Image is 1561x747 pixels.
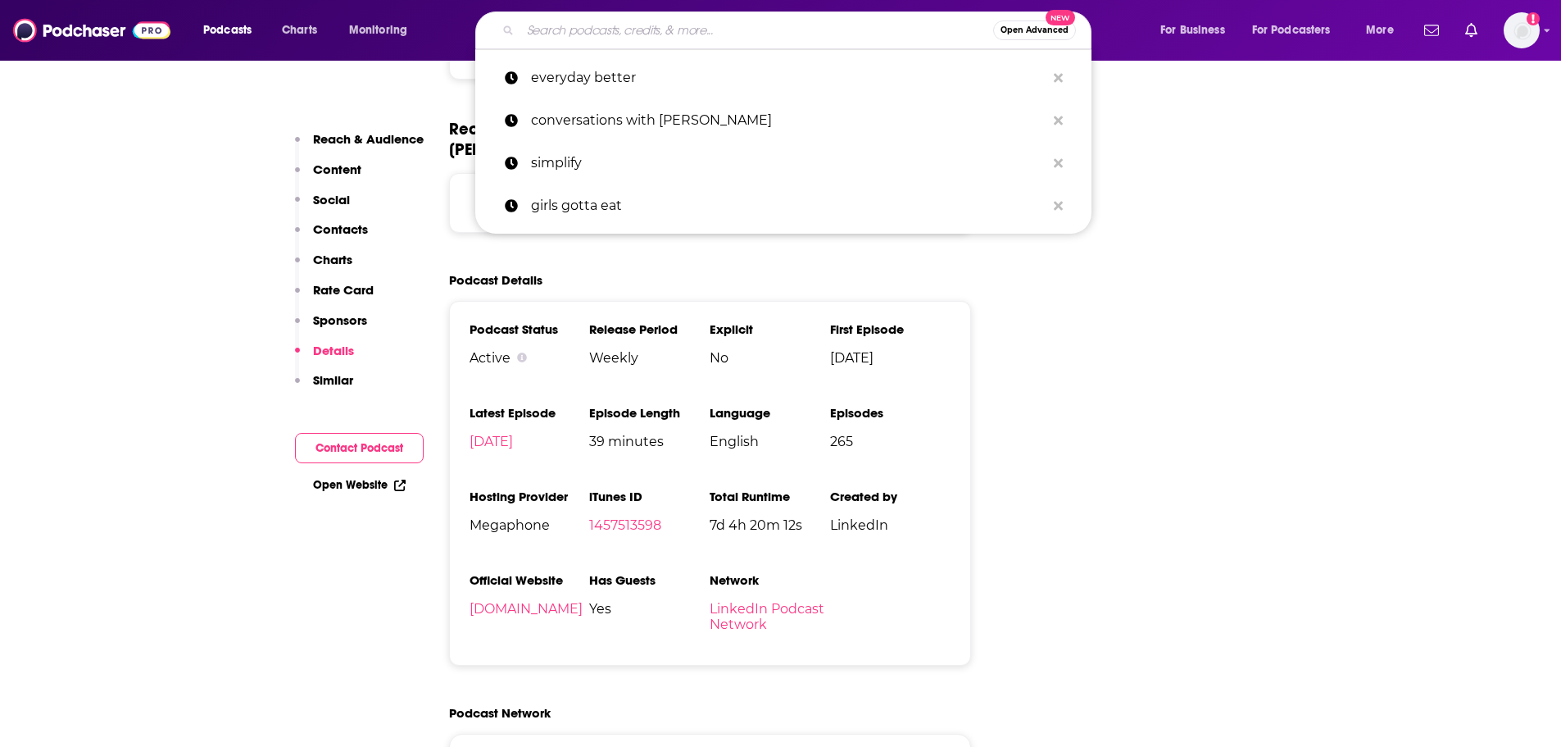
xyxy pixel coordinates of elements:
[830,350,951,366] span: [DATE]
[313,282,374,298] p: Rate Card
[589,601,710,617] span: Yes
[1504,12,1540,48] img: User Profile
[710,572,830,588] h3: Network
[475,99,1091,142] a: conversations with [PERSON_NAME]
[1504,12,1540,48] button: Show profile menu
[282,19,317,42] span: Charts
[349,19,407,42] span: Monitoring
[313,343,354,358] p: Details
[589,489,710,504] h3: iTunes ID
[1366,19,1394,42] span: More
[449,705,551,721] h2: Podcast Network
[1504,12,1540,48] span: Logged in as gabrielle.gantz
[531,184,1046,227] p: girls gotta eat
[1355,17,1414,43] button: open menu
[1527,12,1540,25] svg: Add a profile image
[475,184,1091,227] a: girls gotta eat
[295,162,361,192] button: Content
[589,517,661,533] a: 1457513598
[470,572,590,588] h3: Official Website
[710,350,830,366] span: No
[710,517,830,533] span: 7d 4h 20m 12s
[470,321,590,337] h3: Podcast Status
[313,372,353,388] p: Similar
[295,282,374,312] button: Rate Card
[295,372,353,403] button: Similar
[1252,19,1331,42] span: For Podcasters
[1241,17,1355,43] button: open menu
[295,131,424,162] button: Reach & Audience
[470,194,951,212] p: We do not have sponsor history for this podcast yet or there are no sponsors.
[520,17,993,43] input: Search podcasts, credits, & more...
[192,17,273,43] button: open menu
[1149,17,1246,43] button: open menu
[295,312,367,343] button: Sponsors
[710,601,824,632] a: LinkedIn Podcast Network
[710,434,830,449] span: English
[449,119,815,160] span: Recent Sponsors of Everyday Better with [PERSON_NAME]
[710,489,830,504] h3: Total Runtime
[830,321,951,337] h3: First Episode
[313,162,361,177] p: Content
[830,434,951,449] span: 265
[589,434,710,449] span: 39 minutes
[295,192,350,222] button: Social
[449,272,542,288] h2: Podcast Details
[313,312,367,328] p: Sponsors
[531,99,1046,142] p: conversations with cam
[589,321,710,337] h3: Release Period
[589,405,710,421] h3: Episode Length
[313,478,406,492] a: Open Website
[475,57,1091,99] a: everyday better
[470,434,513,449] a: [DATE]
[710,405,830,421] h3: Language
[295,252,352,282] button: Charts
[1001,26,1069,34] span: Open Advanced
[338,17,429,43] button: open menu
[470,601,583,617] a: [DOMAIN_NAME]
[313,192,350,207] p: Social
[470,517,590,533] span: Megaphone
[470,350,590,366] div: Active
[203,19,252,42] span: Podcasts
[1418,16,1445,44] a: Show notifications dropdown
[475,142,1091,184] a: simplify
[993,20,1076,40] button: Open AdvancedNew
[531,142,1046,184] p: simplify
[589,350,710,366] span: Weekly
[830,405,951,421] h3: Episodes
[295,433,424,463] button: Contact Podcast
[470,489,590,504] h3: Hosting Provider
[295,221,368,252] button: Contacts
[295,343,354,373] button: Details
[491,11,1107,49] div: Search podcasts, credits, & more...
[830,489,951,504] h3: Created by
[13,15,170,46] img: Podchaser - Follow, Share and Rate Podcasts
[710,321,830,337] h3: Explicit
[313,252,352,267] p: Charts
[1160,19,1225,42] span: For Business
[313,221,368,237] p: Contacts
[313,131,424,147] p: Reach & Audience
[589,572,710,588] h3: Has Guests
[470,405,590,421] h3: Latest Episode
[1046,10,1075,25] span: New
[830,517,951,533] span: LinkedIn
[271,17,327,43] a: Charts
[1459,16,1484,44] a: Show notifications dropdown
[531,57,1046,99] p: everyday better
